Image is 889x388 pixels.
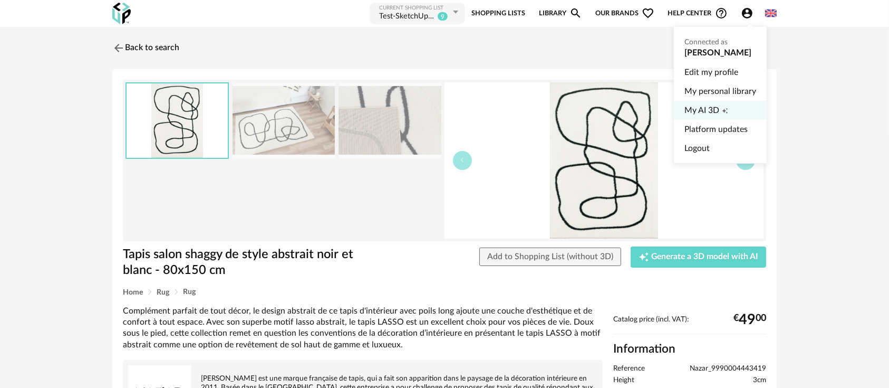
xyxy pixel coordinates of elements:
div: Test-SketchUp2026 [379,12,435,22]
a: Shopping Lists [471,2,525,25]
h2: Information [613,342,766,357]
span: My AI 3D [684,101,719,120]
span: Rug [183,288,196,296]
span: Help centerHelp Circle Outline icon [668,7,728,20]
a: My personal library [684,82,756,101]
img: tapis-salon-shaggy-de-style-abstrait-noir-et-blanc-80x150-cm.jpg [444,82,764,239]
h1: Tapis salon shaggy de style abstrait noir et blanc - 80x150 cm [123,247,385,279]
span: Creation icon [639,252,649,262]
span: Home [123,289,143,296]
span: Account Circle icon [741,7,753,20]
span: Add to Shopping List (without 3D) [487,252,613,261]
span: Creation icon [722,101,728,120]
img: tapis-salon-shaggy-de-style-abstrait-noir-et-blanc-80x150-cm.jpg [127,83,228,158]
div: Complément parfait de tout décor, le design abstrait de ce tapis d'intérieur avec poils long ajou... [123,306,603,351]
span: Our brands [595,2,654,25]
div: Breadcrumb [123,288,766,296]
span: Heart Outline icon [642,7,654,20]
a: Edit my profile [684,63,756,82]
a: Back to search [112,36,179,60]
img: tapis-salon-shaggy-de-style-abstrait-noir-et-blanc-80x150-cm.jpg [339,83,441,158]
span: 3cm [753,376,766,385]
span: Height [613,376,634,385]
button: Creation icon Generate a 3D model with AI [631,247,766,268]
div: Catalog price (incl. VAT): [613,315,766,335]
span: Help Circle Outline icon [715,7,728,20]
a: LibraryMagnify icon [539,2,582,25]
sup: 9 [437,12,448,21]
img: OXP [112,3,131,24]
img: tapis-salon-shaggy-de-style-abstrait-noir-et-blanc-80x150-cm.jpg [233,83,335,158]
span: Generate a 3D model with AI [651,253,758,261]
button: Add to Shopping List (without 3D) [479,248,621,267]
img: svg+xml;base64,PHN2ZyB3aWR0aD0iMjQiIGhlaWdodD0iMjQiIHZpZXdCb3g9IjAgMCAyNCAyNCIgZmlsbD0ibm9uZSIgeG... [112,42,125,54]
img: us [765,7,777,19]
a: My AI 3DCreation icon [684,101,756,120]
a: Platform updates [684,120,756,139]
span: Magnify icon [569,7,582,20]
div: € 00 [733,316,766,324]
span: Reference [613,364,645,374]
a: Logout [684,139,756,158]
span: Account Circle icon [741,7,758,20]
span: Rug [157,289,169,296]
span: Nazar_9990004443419 [690,364,766,374]
div: Current Shopping List [379,5,451,12]
span: 49 [739,316,756,324]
